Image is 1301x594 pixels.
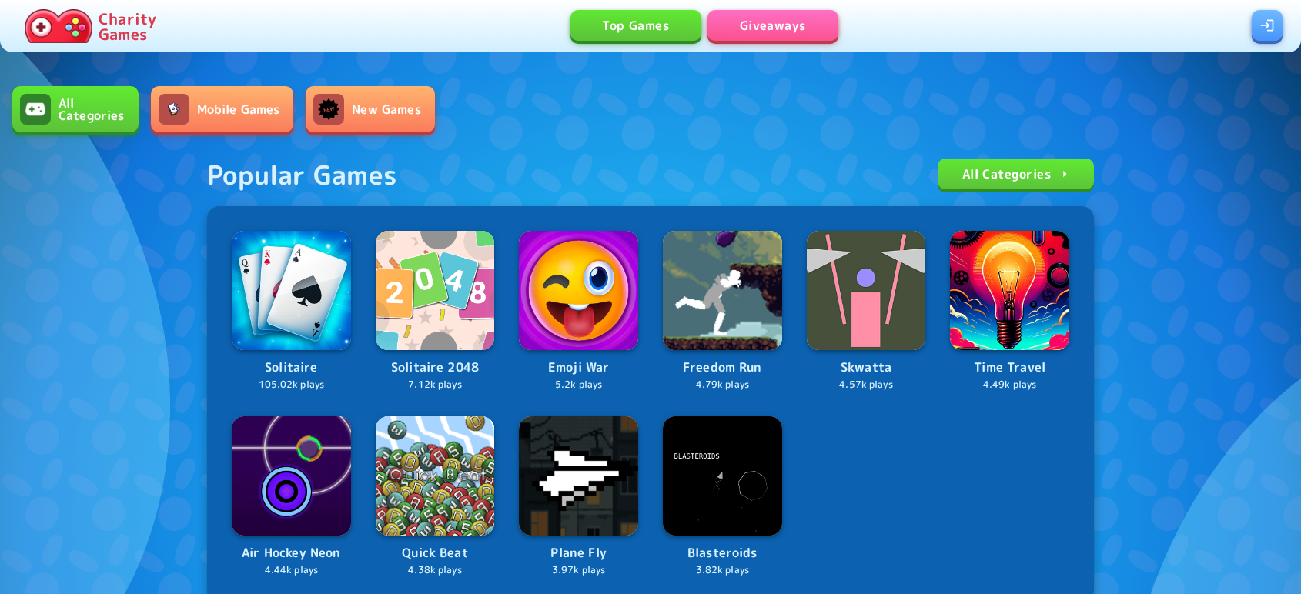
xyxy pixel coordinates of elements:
a: LogoQuick Beat4.38k plays [376,416,495,577]
img: Logo [950,231,1069,350]
p: 4.57k plays [807,378,926,392]
img: Logo [232,231,351,350]
a: New GamesNew Games [306,86,434,132]
a: Mobile GamesMobile Games [151,86,294,132]
p: Charity Games [99,11,156,42]
a: LogoPlane Fly3.97k plays [519,416,638,577]
a: LogoTime Travel4.49k plays [950,231,1069,392]
p: 7.12k plays [376,378,495,392]
a: Top Games [570,10,701,41]
p: Blasteroids [663,543,782,563]
img: Logo [232,416,351,536]
p: 3.97k plays [519,563,638,578]
a: LogoSolitaire105.02k plays [232,231,351,392]
p: 3.82k plays [663,563,782,578]
p: 4.49k plays [950,378,1069,392]
a: Charity Games [18,6,162,46]
p: 4.44k plays [232,563,351,578]
a: LogoBlasteroids3.82k plays [663,416,782,577]
p: Emoji War [519,358,638,378]
img: Logo [376,231,495,350]
a: Giveaways [707,10,838,41]
a: All Categories [938,159,1094,189]
img: Charity.Games [25,9,92,43]
p: Solitaire [232,358,351,378]
img: Logo [663,416,782,536]
img: Logo [807,231,926,350]
img: Logo [663,231,782,350]
a: All CategoriesAll Categories [12,86,139,132]
p: 4.79k plays [663,378,782,392]
a: LogoSkwatta4.57k plays [807,231,926,392]
a: LogoFreedom Run4.79k plays [663,231,782,392]
p: Quick Beat [376,543,495,563]
p: 105.02k plays [232,378,351,392]
img: Logo [519,231,638,350]
p: 4.38k plays [376,563,495,578]
a: LogoEmoji War5.2k plays [519,231,638,392]
p: Skwatta [807,358,926,378]
img: Logo [376,416,495,536]
p: Air Hockey Neon [232,543,351,563]
p: 5.2k plays [519,378,638,392]
p: Solitaire 2048 [376,358,495,378]
a: LogoSolitaire 20487.12k plays [376,231,495,392]
a: LogoAir Hockey Neon4.44k plays [232,416,351,577]
div: Popular Games [207,159,397,191]
p: Plane Fly [519,543,638,563]
img: Logo [519,416,638,536]
p: Time Travel [950,358,1069,378]
p: Freedom Run [663,358,782,378]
